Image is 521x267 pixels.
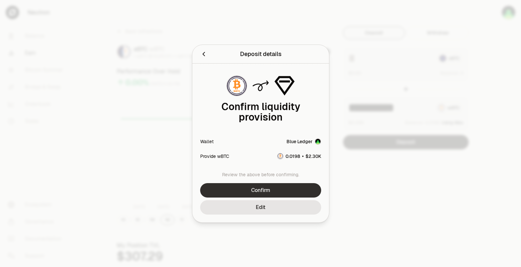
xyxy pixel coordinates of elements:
button: Edit [200,200,321,215]
img: Account Image [315,139,321,144]
div: Confirm liquidity provision [200,102,321,123]
img: wBTC Logo [227,76,247,96]
img: wBTC Logo [278,153,283,159]
div: Blue Ledger [287,138,313,145]
div: Review the above before confirming. [200,171,321,178]
div: Provide wBTC [200,153,229,159]
button: Back [200,49,207,59]
div: Wallet [200,138,214,145]
button: Confirm [200,183,321,198]
button: Blue LedgerAccount Image [287,138,321,145]
div: Deposit details [240,49,281,59]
